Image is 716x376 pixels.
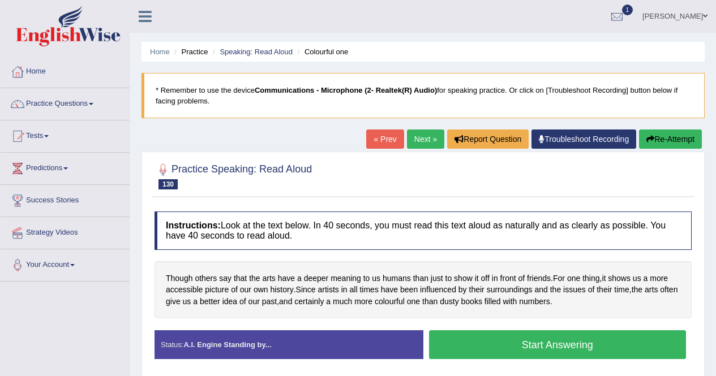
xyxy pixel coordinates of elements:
[531,129,636,149] a: Troubleshoot Recording
[1,56,130,84] a: Home
[475,273,479,284] span: Click to see word definition
[195,273,217,284] span: Click to see word definition
[255,86,437,94] b: Communications - Microphone (2- Realtek(R) Audio)
[519,296,550,308] span: Click to see word definition
[622,5,633,15] span: 1
[254,284,268,296] span: Click to see word definition
[518,273,525,284] span: Click to see word definition
[155,211,692,249] h4: Look at the text below. In 40 seconds, you must read this text aloud as naturally and as clearly ...
[481,273,490,284] span: Click to see word definition
[645,284,658,296] span: Click to see word definition
[492,273,498,284] span: Click to see word definition
[295,46,349,57] li: Colourful one
[166,221,221,230] b: Instructions:
[158,179,178,189] span: 130
[366,129,404,149] a: « Prev
[660,284,678,296] span: Click to see word definition
[155,161,312,189] h2: Practice Speaking: Read Aloud
[326,296,331,308] span: Click to see word definition
[485,296,501,308] span: Click to see word definition
[553,273,565,284] span: Click to see word definition
[550,284,561,296] span: Click to see word definition
[454,273,473,284] span: Click to see word definition
[372,273,380,284] span: Click to see word definition
[534,284,547,296] span: Click to see word definition
[1,153,130,181] a: Predictions
[413,273,428,284] span: Click to see word definition
[632,284,642,296] span: Click to see word definition
[155,261,692,319] div: . , . , , .
[431,273,443,284] span: Click to see word definition
[567,273,580,284] span: Click to see word definition
[363,273,370,284] span: Click to see word definition
[422,296,438,308] span: Click to see word definition
[563,284,586,296] span: Click to see word definition
[262,296,277,308] span: Click to see word definition
[166,284,203,296] span: Click to see word definition
[429,330,687,359] button: Start Answering
[447,129,529,149] button: Report Question
[304,273,329,284] span: Click to see word definition
[318,284,339,296] span: Click to see word definition
[440,296,458,308] span: Click to see word definition
[650,273,668,284] span: Click to see word definition
[381,284,398,296] span: Click to see word definition
[331,273,361,284] span: Click to see word definition
[296,284,316,296] span: Click to see word definition
[445,273,452,284] span: Click to see word definition
[248,296,260,308] span: Click to see word definition
[183,296,191,308] span: Click to see word definition
[420,284,456,296] span: Click to see word definition
[200,296,220,308] span: Click to see word definition
[461,296,482,308] span: Click to see word definition
[582,273,599,284] span: Click to see word definition
[350,284,358,296] span: Click to see word definition
[400,284,418,296] span: Click to see word definition
[407,129,444,149] a: Next »
[500,273,516,284] span: Click to see word definition
[639,129,702,149] button: Re-Attempt
[597,284,612,296] span: Click to see word definition
[527,273,551,284] span: Click to see word definition
[407,296,420,308] span: Click to see word definition
[1,88,130,116] a: Practice Questions
[487,284,533,296] span: Click to see word definition
[166,273,192,284] span: Click to see word definition
[249,273,260,284] span: Click to see word definition
[270,284,293,296] span: Click to see word definition
[633,273,641,284] span: Click to see word definition
[155,330,423,359] div: Status:
[1,217,130,245] a: Strategy Videos
[354,296,372,308] span: Click to see word definition
[166,296,181,308] span: Click to see word definition
[142,73,705,118] blockquote: * Remember to use the device for speaking practice. Or click on [Troubleshoot Recording] button b...
[193,296,198,308] span: Click to see word definition
[183,340,271,349] strong: A.I. Engine Standing by...
[240,284,251,296] span: Click to see word definition
[278,273,295,284] span: Click to see word definition
[375,296,405,308] span: Click to see word definition
[294,296,324,308] span: Click to see word definition
[205,284,229,296] span: Click to see word definition
[341,284,348,296] span: Click to see word definition
[588,284,595,296] span: Click to see word definition
[172,46,208,57] li: Practice
[297,273,302,284] span: Click to see word definition
[1,120,130,149] a: Tests
[614,284,629,296] span: Click to see word definition
[219,273,231,284] span: Click to see word definition
[458,284,467,296] span: Click to see word definition
[220,47,293,56] a: Speaking: Read Aloud
[608,273,631,284] span: Click to see word definition
[469,284,485,296] span: Click to see word definition
[1,185,130,213] a: Success Stories
[239,296,246,308] span: Click to see word definition
[333,296,352,308] span: Click to see word definition
[602,273,606,284] span: Click to see word definition
[279,296,292,308] span: Click to see word definition
[222,296,237,308] span: Click to see word definition
[383,273,411,284] span: Click to see word definition
[150,47,170,56] a: Home
[503,296,517,308] span: Click to see word definition
[359,284,378,296] span: Click to see word definition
